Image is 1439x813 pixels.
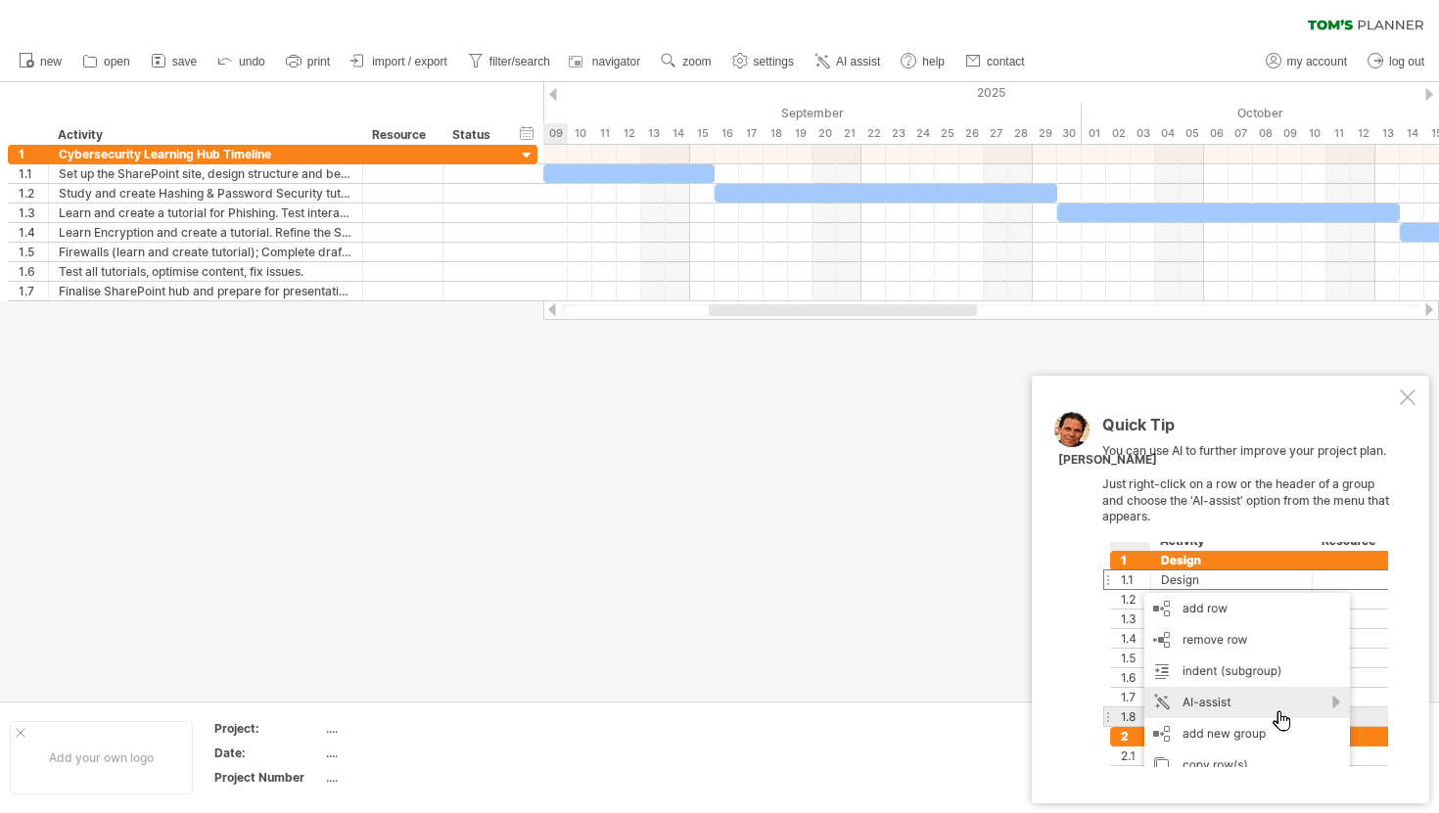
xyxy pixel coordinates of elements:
span: my account [1287,55,1347,68]
div: 1.6 [19,262,48,281]
a: import / export [346,49,453,74]
div: Quick Tip [1102,417,1396,443]
span: contact [987,55,1025,68]
div: 1.1 [19,164,48,183]
div: Saturday, 27 September 2025 [984,123,1008,144]
div: Monday, 22 September 2025 [861,123,886,144]
div: Friday, 12 September 2025 [617,123,641,144]
span: help [922,55,945,68]
div: Saturday, 4 October 2025 [1155,123,1180,144]
div: Project Number [214,769,322,786]
div: Thursday, 2 October 2025 [1106,123,1131,144]
a: save [146,49,203,74]
div: Study and create Hashing & Password Security tutorials. Implement interactivity. [59,184,352,203]
div: 1.5 [19,243,48,261]
div: Saturday, 20 September 2025 [812,123,837,144]
div: Sunday, 12 October 2025 [1351,123,1375,144]
div: Activity [58,125,351,145]
div: Learn Encryption and create a tutorial. Refine the SharePoint page layout. [59,223,352,242]
div: Friday, 10 October 2025 [1302,123,1326,144]
div: Project: [214,720,322,737]
div: Resource [372,125,432,145]
div: Wednesday, 17 September 2025 [739,123,764,144]
div: Thursday, 25 September 2025 [935,123,959,144]
div: Tuesday, 7 October 2025 [1229,123,1253,144]
div: Friday, 19 September 2025 [788,123,812,144]
div: [PERSON_NAME] [1058,452,1157,469]
span: new [40,55,62,68]
div: Wednesday, 1 October 2025 [1082,123,1106,144]
span: zoom [682,55,711,68]
div: Sunday, 14 September 2025 [666,123,690,144]
a: undo [212,49,271,74]
div: .... [326,720,490,737]
a: navigator [566,49,646,74]
a: zoom [656,49,717,74]
div: Monday, 13 October 2025 [1375,123,1400,144]
div: Sunday, 28 September 2025 [1008,123,1033,144]
span: log out [1389,55,1424,68]
div: Status [452,125,495,145]
a: help [896,49,951,74]
div: Saturday, 11 October 2025 [1326,123,1351,144]
div: Wednesday, 8 October 2025 [1253,123,1277,144]
a: settings [727,49,800,74]
div: September 2025 [348,103,1082,123]
div: Monday, 29 September 2025 [1033,123,1057,144]
div: Thursday, 11 September 2025 [592,123,617,144]
a: print [281,49,336,74]
span: import / export [372,55,447,68]
a: AI assist [810,49,886,74]
div: Learn and create a tutorial for Phishing. Test interactive challenge. [59,203,352,222]
div: 1.4 [19,223,48,242]
a: filter/search [463,49,556,74]
span: settings [754,55,794,68]
div: 1.7 [19,282,48,300]
span: open [104,55,130,68]
div: Thursday, 9 October 2025 [1277,123,1302,144]
div: Firewalls (learn and create tutorial); Complete drafts. [59,243,352,261]
a: log out [1363,49,1430,74]
div: .... [326,769,490,786]
div: Thursday, 18 September 2025 [764,123,788,144]
div: Wednesday, 10 September 2025 [568,123,592,144]
div: Set up the SharePoint site, design structure and begin SharePoint Archive Directories tutorials. [59,164,352,183]
div: Date: [214,745,322,761]
span: navigator [592,55,640,68]
div: 1.3 [19,203,48,222]
div: Tuesday, 30 September 2025 [1057,123,1082,144]
div: Tuesday, 9 September 2025 [543,123,568,144]
div: 1 [19,145,48,163]
div: .... [326,745,490,761]
a: contact [960,49,1031,74]
span: AI assist [836,55,880,68]
div: Monday, 15 September 2025 [690,123,715,144]
span: print [307,55,330,68]
div: Test all tutorials, optimise content, fix issues. [59,262,352,281]
div: Finalise SharePoint hub and prepare for presentation. [59,282,352,300]
div: Tuesday, 23 September 2025 [886,123,910,144]
div: Add your own logo [10,721,193,794]
div: 1.2 [19,184,48,203]
a: open [77,49,136,74]
div: Wednesday, 24 September 2025 [910,123,935,144]
div: Monday, 6 October 2025 [1204,123,1229,144]
span: save [172,55,197,68]
span: undo [239,55,265,68]
div: Sunday, 21 September 2025 [837,123,861,144]
a: new [14,49,68,74]
div: Cybersecurity Learning Hub Timeline [59,145,352,163]
div: Tuesday, 14 October 2025 [1400,123,1424,144]
div: Saturday, 13 September 2025 [641,123,666,144]
div: Sunday, 5 October 2025 [1180,123,1204,144]
div: Tuesday, 16 September 2025 [715,123,739,144]
div: Friday, 26 September 2025 [959,123,984,144]
div: Friday, 3 October 2025 [1131,123,1155,144]
div: You can use AI to further improve your project plan. Just right-click on a row or the header of a... [1102,417,1396,767]
span: filter/search [489,55,550,68]
a: my account [1261,49,1353,74]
